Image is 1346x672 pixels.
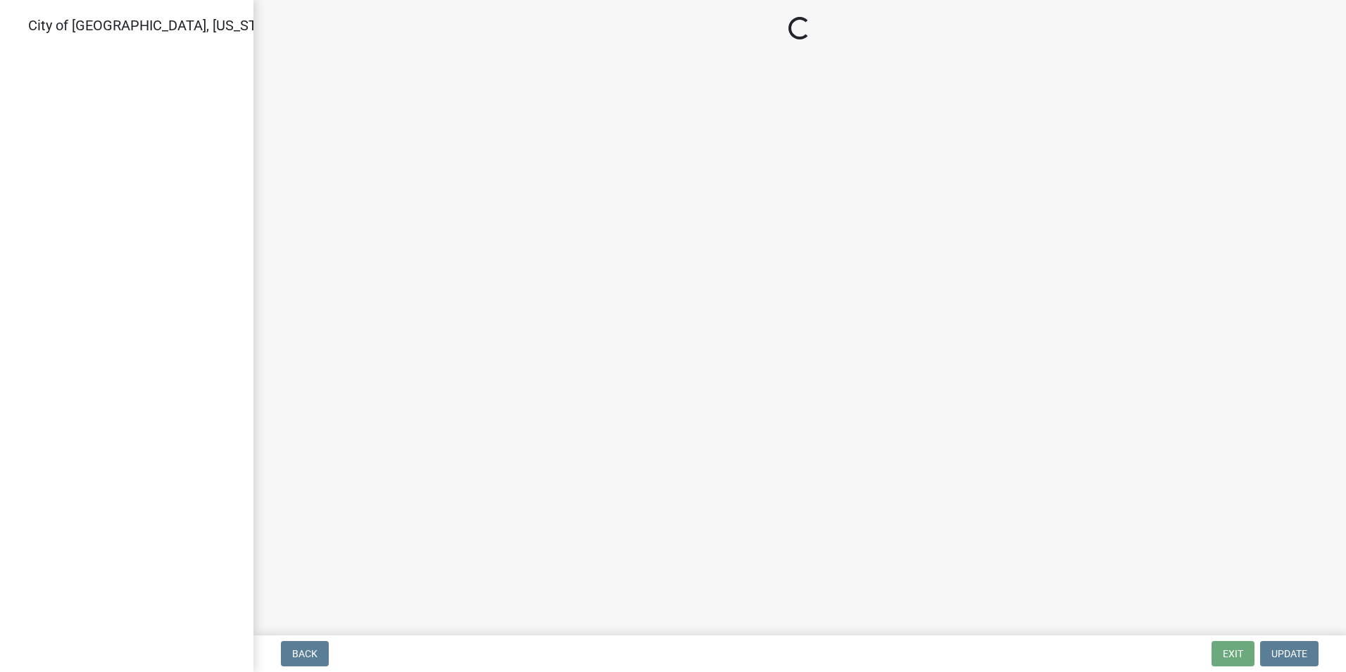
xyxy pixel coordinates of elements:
[281,641,329,666] button: Back
[1260,641,1319,666] button: Update
[1271,648,1307,659] span: Update
[1212,641,1254,666] button: Exit
[28,17,284,34] span: City of [GEOGRAPHIC_DATA], [US_STATE]
[292,648,317,659] span: Back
